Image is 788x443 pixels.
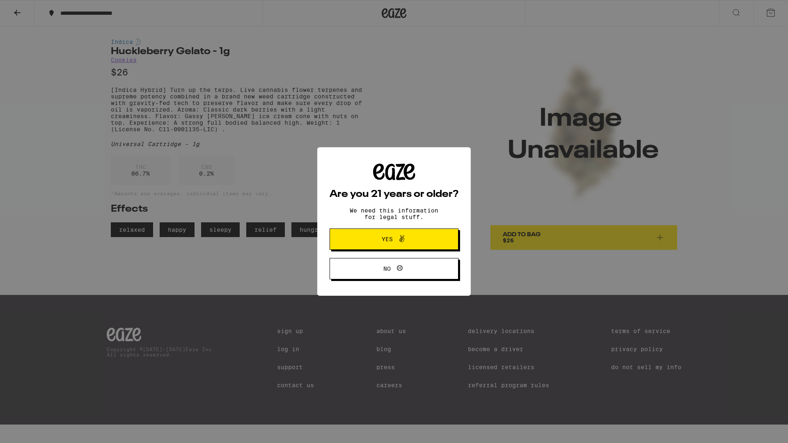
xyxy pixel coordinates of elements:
[330,258,458,279] button: No
[330,190,458,199] h2: Are you 21 years or older?
[383,266,391,272] span: No
[382,236,393,242] span: Yes
[343,207,445,220] p: We need this information for legal stuff.
[330,228,458,250] button: Yes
